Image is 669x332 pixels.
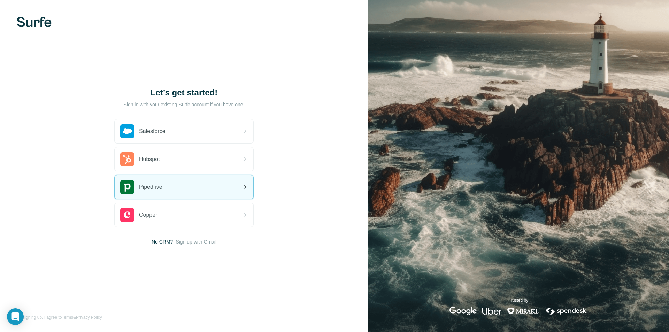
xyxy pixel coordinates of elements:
[120,124,134,138] img: salesforce's logo
[507,307,539,315] img: mirakl's logo
[482,307,501,315] img: uber's logo
[545,307,588,315] img: spendesk's logo
[17,314,102,321] span: By signing up, I agree to &
[7,308,24,325] div: Open Intercom Messenger
[120,208,134,222] img: copper's logo
[76,315,102,320] a: Privacy Policy
[114,87,254,98] h1: Let’s get started!
[139,155,160,163] span: Hubspot
[120,152,134,166] img: hubspot's logo
[62,315,73,320] a: Terms
[139,127,166,136] span: Salesforce
[139,211,157,219] span: Copper
[123,101,244,108] p: Sign in with your existing Surfe account if you have one.
[509,297,528,303] p: Trusted by
[449,307,477,315] img: google's logo
[120,180,134,194] img: pipedrive's logo
[139,183,162,191] span: Pipedrive
[17,17,52,27] img: Surfe's logo
[152,238,173,245] span: No CRM?
[176,238,216,245] button: Sign up with Gmail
